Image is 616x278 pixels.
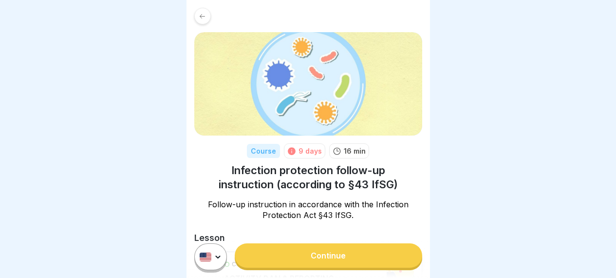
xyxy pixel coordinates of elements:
a: Continue [235,243,422,268]
div: Course [247,144,280,158]
img: us.svg [200,253,211,261]
h2: Lesson [194,232,422,244]
p: 16 min [344,146,366,156]
div: 9 days [299,146,322,156]
h1: Infection protection follow-up instruction (according to §43 IfSG) [194,163,422,191]
img: jtrrztwhurl1lt2nit6ma5t3.png [194,32,422,136]
p: Follow-up instruction in accordance with the Infection Protection Act §43 IfSG. [194,199,422,220]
